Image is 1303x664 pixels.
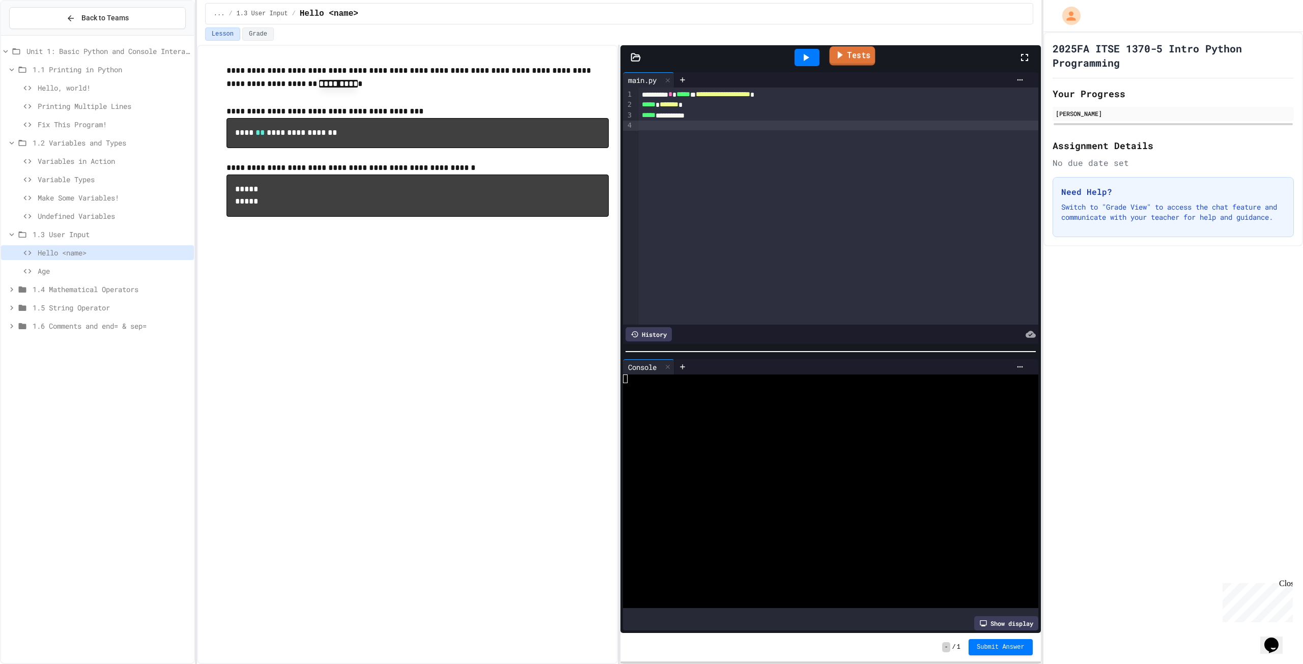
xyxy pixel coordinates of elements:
[626,327,672,341] div: History
[38,119,190,130] span: Fix This Program!
[623,362,662,372] div: Console
[1061,186,1285,198] h3: Need Help?
[1053,86,1294,101] h2: Your Progress
[38,82,190,93] span: Hello, world!
[1052,4,1083,27] div: My Account
[81,13,129,23] span: Back to Teams
[952,643,956,651] span: /
[237,10,288,18] span: 1.3 User Input
[1061,202,1285,222] p: Switch to "Grade View" to access the chat feature and communicate with your teacher for help and ...
[1053,138,1294,153] h2: Assignment Details
[33,64,190,75] span: 1.1 Printing in Python
[1260,623,1293,654] iframe: chat widget
[26,46,190,56] span: Unit 1: Basic Python and Console Interaction
[623,110,633,121] div: 3
[623,359,674,374] div: Console
[4,4,70,65] div: Chat with us now!Close
[974,616,1038,630] div: Show display
[623,75,662,85] div: main.py
[33,137,190,148] span: 1.2 Variables and Types
[38,192,190,203] span: Make Some Variables!
[942,642,950,652] span: -
[33,302,190,313] span: 1.5 String Operator
[242,27,274,41] button: Grade
[969,639,1033,655] button: Submit Answer
[1053,157,1294,169] div: No due date set
[214,10,225,18] span: ...
[977,643,1025,651] span: Submit Answer
[623,72,674,88] div: main.py
[205,27,240,41] button: Lesson
[9,7,186,29] button: Back to Teams
[292,10,295,18] span: /
[33,321,190,331] span: 1.6 Comments and end= & sep=
[623,100,633,110] div: 2
[38,101,190,111] span: Printing Multiple Lines
[38,211,190,221] span: Undefined Variables
[33,284,190,295] span: 1.4 Mathematical Operators
[1056,109,1291,118] div: [PERSON_NAME]
[300,8,358,20] span: Hello <name>
[38,266,190,276] span: Age
[1053,41,1294,70] h1: 2025FA ITSE 1370-5 Intro Python Programming
[229,10,232,18] span: /
[829,46,875,66] a: Tests
[1219,579,1293,622] iframe: chat widget
[38,174,190,185] span: Variable Types
[38,156,190,166] span: Variables in Action
[33,229,190,240] span: 1.3 User Input
[38,247,190,258] span: Hello <name>
[957,643,960,651] span: 1
[623,121,633,131] div: 4
[623,90,633,100] div: 1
